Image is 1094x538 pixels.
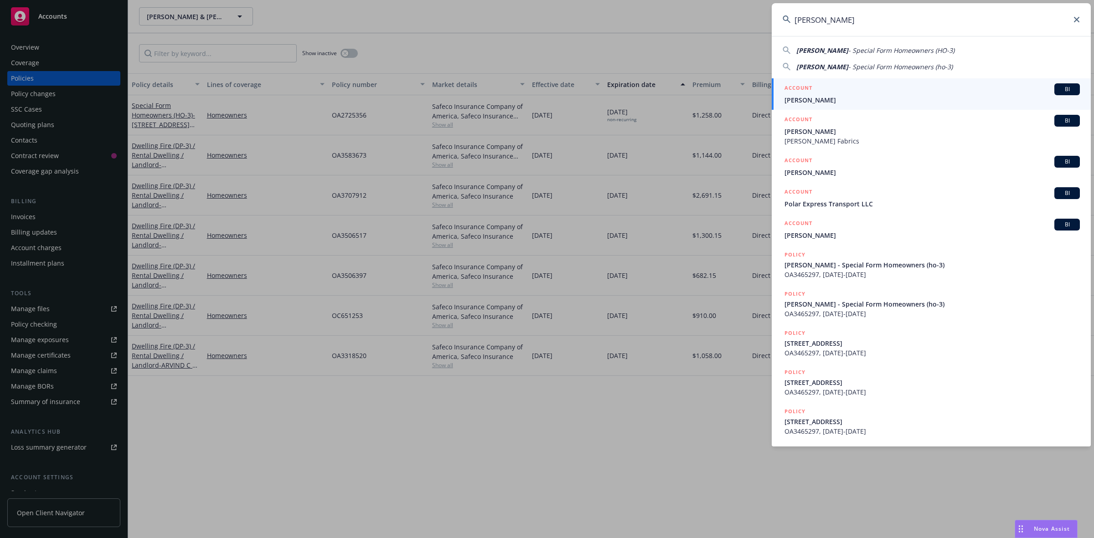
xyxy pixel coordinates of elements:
[784,368,805,377] h5: POLICY
[784,199,1080,209] span: Polar Express Transport LLC
[784,250,805,259] h5: POLICY
[784,156,812,167] h5: ACCOUNT
[1058,158,1076,166] span: BI
[796,62,848,71] span: [PERSON_NAME]
[772,3,1091,36] input: Search...
[784,289,805,298] h5: POLICY
[784,348,1080,358] span: OA3465297, [DATE]-[DATE]
[1058,220,1076,229] span: BI
[772,402,1091,441] a: POLICY[STREET_ADDRESS]OA3465297, [DATE]-[DATE]
[784,231,1080,240] span: [PERSON_NAME]
[784,136,1080,146] span: [PERSON_NAME] Fabrics
[784,270,1080,279] span: OA3465297, [DATE]-[DATE]
[1015,520,1078,538] button: Nova Assist
[784,83,812,94] h5: ACCOUNT
[848,46,955,55] span: - Special Form Homeowners (HO-3)
[784,387,1080,397] span: OA3465297, [DATE]-[DATE]
[784,328,805,338] h5: POLICY
[772,284,1091,323] a: POLICY[PERSON_NAME] - Special Form Homeowners (ho-3)OA3465297, [DATE]-[DATE]
[784,219,812,230] h5: ACCOUNT
[784,407,805,416] h5: POLICY
[772,363,1091,402] a: POLICY[STREET_ADDRESS]OA3465297, [DATE]-[DATE]
[772,323,1091,363] a: POLICY[STREET_ADDRESS]OA3465297, [DATE]-[DATE]
[784,168,1080,177] span: [PERSON_NAME]
[772,214,1091,245] a: ACCOUNTBI[PERSON_NAME]
[1058,189,1076,197] span: BI
[1058,117,1076,125] span: BI
[784,378,1080,387] span: [STREET_ADDRESS]
[1015,520,1027,538] div: Drag to move
[784,309,1080,318] span: OA3465297, [DATE]-[DATE]
[772,151,1091,182] a: ACCOUNTBI[PERSON_NAME]
[772,78,1091,110] a: ACCOUNTBI[PERSON_NAME]
[784,127,1080,136] span: [PERSON_NAME]
[784,299,1080,309] span: [PERSON_NAME] - Special Form Homeowners (ho-3)
[772,182,1091,214] a: ACCOUNTBIPolar Express Transport LLC
[784,115,812,126] h5: ACCOUNT
[784,187,812,198] h5: ACCOUNT
[1034,525,1070,533] span: Nova Assist
[772,245,1091,284] a: POLICY[PERSON_NAME] - Special Form Homeowners (ho-3)OA3465297, [DATE]-[DATE]
[796,46,848,55] span: [PERSON_NAME]
[784,95,1080,105] span: [PERSON_NAME]
[784,426,1080,436] span: OA3465297, [DATE]-[DATE]
[772,110,1091,151] a: ACCOUNTBI[PERSON_NAME][PERSON_NAME] Fabrics
[784,260,1080,270] span: [PERSON_NAME] - Special Form Homeowners (ho-3)
[784,338,1080,348] span: [STREET_ADDRESS]
[1058,85,1076,93] span: BI
[784,417,1080,426] span: [STREET_ADDRESS]
[848,62,953,71] span: - Special Form Homeowners (ho-3)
